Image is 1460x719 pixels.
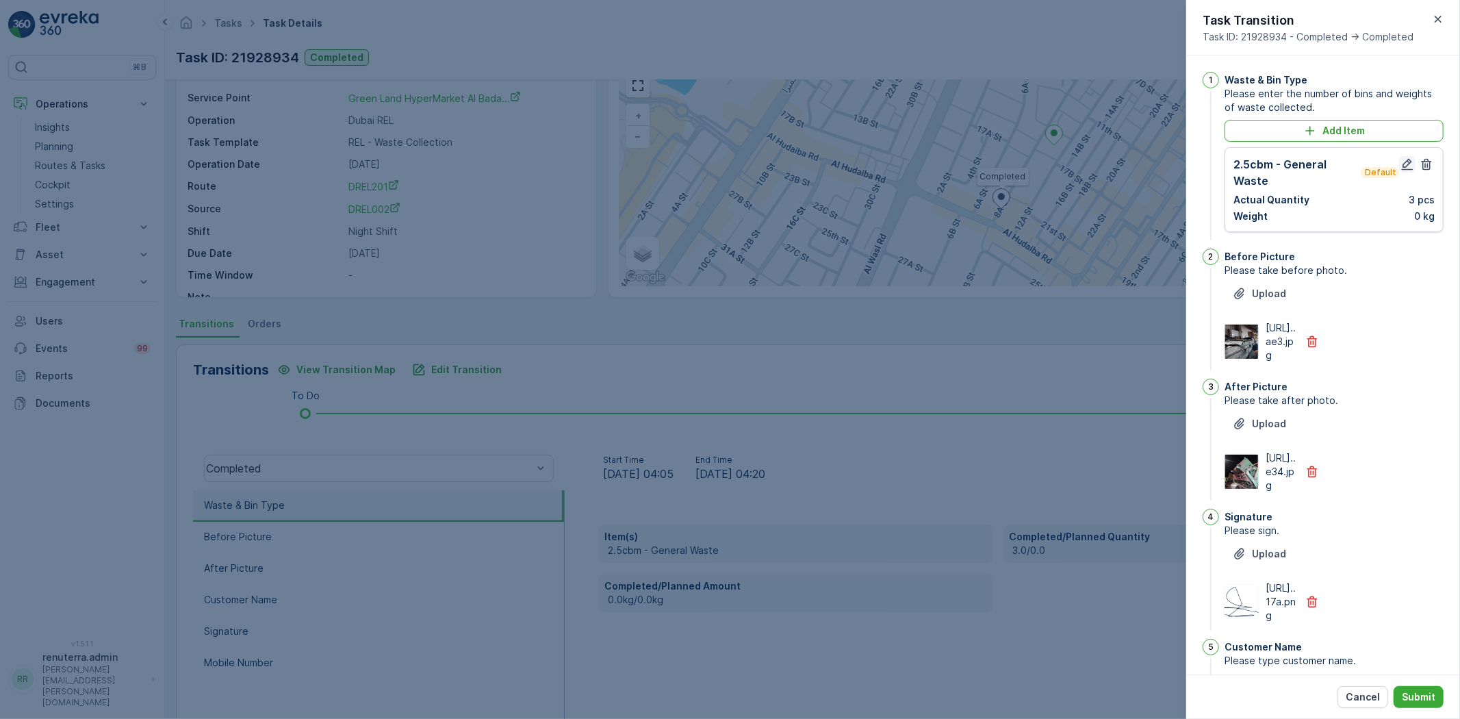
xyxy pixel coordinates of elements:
[1402,690,1435,704] p: Submit
[1225,640,1302,654] p: Customer Name
[1225,87,1444,114] span: Please enter the number of bins and weights of waste collected.
[1225,380,1288,394] p: After Picture
[1252,547,1286,561] p: Upload
[1225,413,1294,435] button: Upload File
[1203,249,1219,265] div: 2
[1225,585,1259,619] img: Media Preview
[1322,124,1365,138] p: Add Item
[1266,321,1297,362] p: [URL]..ae3.jpg
[1252,287,1286,301] p: Upload
[1225,654,1444,668] span: Please type customer name.
[1346,690,1380,704] p: Cancel
[1266,581,1297,622] p: [URL]..17a.png
[1252,417,1286,431] p: Upload
[1233,156,1358,189] p: 2.5cbm - General Waste
[1225,510,1272,524] p: Signature
[1394,686,1444,708] button: Submit
[1266,451,1297,492] p: [URL]..e34.jpg
[1203,639,1219,655] div: 5
[1203,509,1219,525] div: 4
[1203,30,1413,44] span: Task ID: 21928934 - Completed -> Completed
[1203,379,1219,395] div: 3
[1414,210,1435,223] p: 0 kg
[1225,394,1444,407] span: Please take after photo.
[1233,210,1268,223] p: Weight
[1225,283,1294,305] button: Upload File
[1225,674,1302,685] label: Customer Name
[1225,120,1444,142] button: Add Item
[1225,455,1258,489] img: Media Preview
[1337,686,1388,708] button: Cancel
[1203,72,1219,88] div: 1
[1363,167,1396,178] p: Default
[1233,193,1309,207] p: Actual Quantity
[1225,524,1444,538] span: Please sign.
[1225,325,1258,359] img: Media Preview
[1225,250,1295,264] p: Before Picture
[1225,73,1307,87] p: Waste & Bin Type
[1409,193,1435,207] p: 3 pcs
[1203,11,1413,30] p: Task Transition
[1225,264,1444,277] span: Please take before photo.
[1225,543,1294,565] button: Upload File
